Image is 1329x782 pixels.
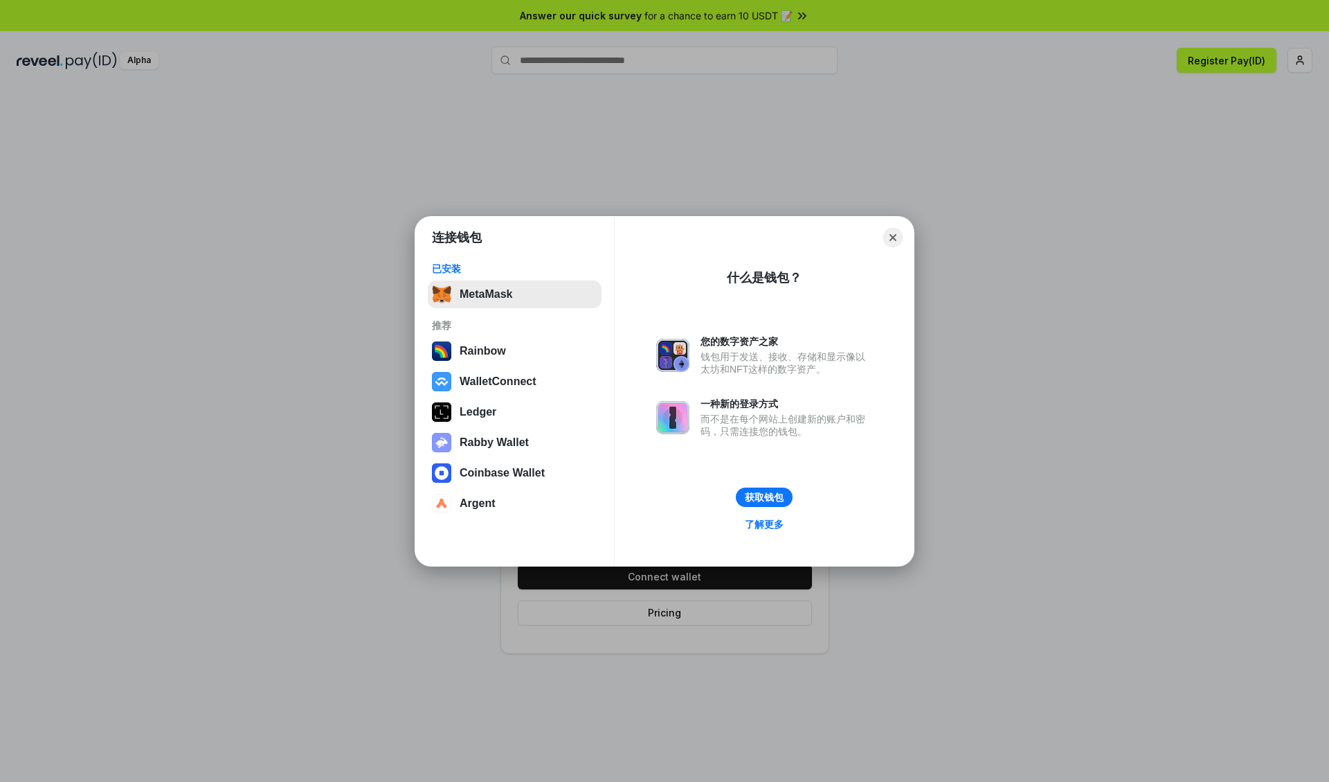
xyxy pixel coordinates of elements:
[432,341,451,361] img: svg+xml,%3Csvg%20width%3D%22120%22%20height%3D%22120%22%20viewBox%3D%220%200%20120%20120%22%20fil...
[432,433,451,452] img: svg+xml,%3Csvg%20xmlns%3D%22http%3A%2F%2Fwww.w3.org%2F2000%2Fsvg%22%20fill%3D%22none%22%20viewBox...
[428,337,602,365] button: Rainbow
[460,406,496,418] div: Ledger
[432,494,451,513] img: svg+xml,%3Csvg%20width%3D%2228%22%20height%3D%2228%22%20viewBox%3D%220%200%2028%2028%22%20fill%3D...
[700,398,872,410] div: 一种新的登录方式
[432,229,482,246] h1: 连接钱包
[700,335,872,348] div: 您的数字资产之家
[460,345,506,357] div: Rainbow
[736,515,792,533] a: 了解更多
[432,372,451,391] img: svg+xml,%3Csvg%20width%3D%2228%22%20height%3D%2228%22%20viewBox%3D%220%200%2028%2028%22%20fill%3D...
[428,281,602,308] button: MetaMask
[428,368,602,396] button: WalletConnect
[432,263,597,275] div: 已安装
[428,459,602,487] button: Coinbase Wallet
[460,436,529,449] div: Rabby Wallet
[656,401,689,434] img: svg+xml,%3Csvg%20xmlns%3D%22http%3A%2F%2Fwww.w3.org%2F2000%2Fsvg%22%20fill%3D%22none%22%20viewBox...
[745,491,784,504] div: 获取钱包
[432,463,451,483] img: svg+xml,%3Csvg%20width%3D%2228%22%20height%3D%2228%22%20viewBox%3D%220%200%2028%2028%22%20fill%3D...
[727,269,802,286] div: 什么是钱包？
[432,285,451,304] img: svg+xml,%3Csvg%20fill%3D%22none%22%20height%3D%2233%22%20viewBox%3D%220%200%2035%2033%22%20width%...
[432,319,597,332] div: 推荐
[745,518,784,531] div: 了解更多
[883,228,903,247] button: Close
[656,339,689,372] img: svg+xml,%3Csvg%20xmlns%3D%22http%3A%2F%2Fwww.w3.org%2F2000%2Fsvg%22%20fill%3D%22none%22%20viewBox...
[736,488,793,507] button: 获取钱包
[700,350,872,375] div: 钱包用于发送、接收、存储和显示像以太坊和NFT这样的数字资产。
[700,413,872,438] div: 而不是在每个网站上创建新的账户和密码，只需连接您的钱包。
[432,402,451,422] img: svg+xml,%3Csvg%20xmlns%3D%22http%3A%2F%2Fwww.w3.org%2F2000%2Fsvg%22%20width%3D%2228%22%20height%3...
[460,497,496,510] div: Argent
[428,490,602,517] button: Argent
[428,398,602,426] button: Ledger
[428,429,602,456] button: Rabby Wallet
[460,288,512,301] div: MetaMask
[460,375,536,388] div: WalletConnect
[460,467,545,479] div: Coinbase Wallet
